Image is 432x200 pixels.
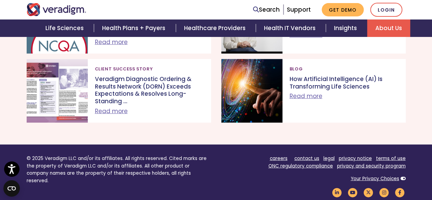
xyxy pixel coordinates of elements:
[347,189,359,196] a: Veradigm YouTube Link
[95,38,127,46] a: Read more
[95,76,204,105] p: Veradigm Diagnostic Ordering & Results Network (DORN) Exceeds Expectations & Resolves Long-Standi...
[94,19,176,37] a: Health Plans + Payers
[287,5,311,14] a: Support
[27,155,211,185] p: © 2025 Veradigm LLC and/or its affiliates. All rights reserved. Cited marks are the property of V...
[370,3,402,17] a: Login
[337,163,406,169] a: privacy and security program
[323,155,335,162] a: legal
[376,155,406,162] a: terms of use
[270,155,288,162] a: careers
[339,155,372,162] a: privacy notice
[176,19,256,37] a: Healthcare Providers
[289,92,322,100] a: Read more
[289,31,322,39] a: Read more
[289,76,399,90] p: How Artificial Intelligence (AI) Is Transforming Life Sciences
[322,3,364,16] a: Get Demo
[268,163,333,169] a: ONC regulatory compliance
[3,180,20,197] button: Open CMP widget
[27,3,86,16] img: Veradigm logo
[351,175,399,182] a: Your Privacy Choices
[294,155,319,162] a: contact us
[95,107,127,115] a: Read more
[367,19,410,37] a: About Us
[378,189,390,196] a: Veradigm Instagram Link
[95,63,153,74] span: Client Success Story
[326,19,367,37] a: Insights
[331,189,343,196] a: Veradigm LinkedIn Link
[394,189,406,196] a: Veradigm Facebook Link
[363,189,374,196] a: Veradigm Twitter Link
[37,19,94,37] a: Life Sciences
[289,63,303,74] span: Blog
[253,5,280,14] a: Search
[256,19,326,37] a: Health IT Vendors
